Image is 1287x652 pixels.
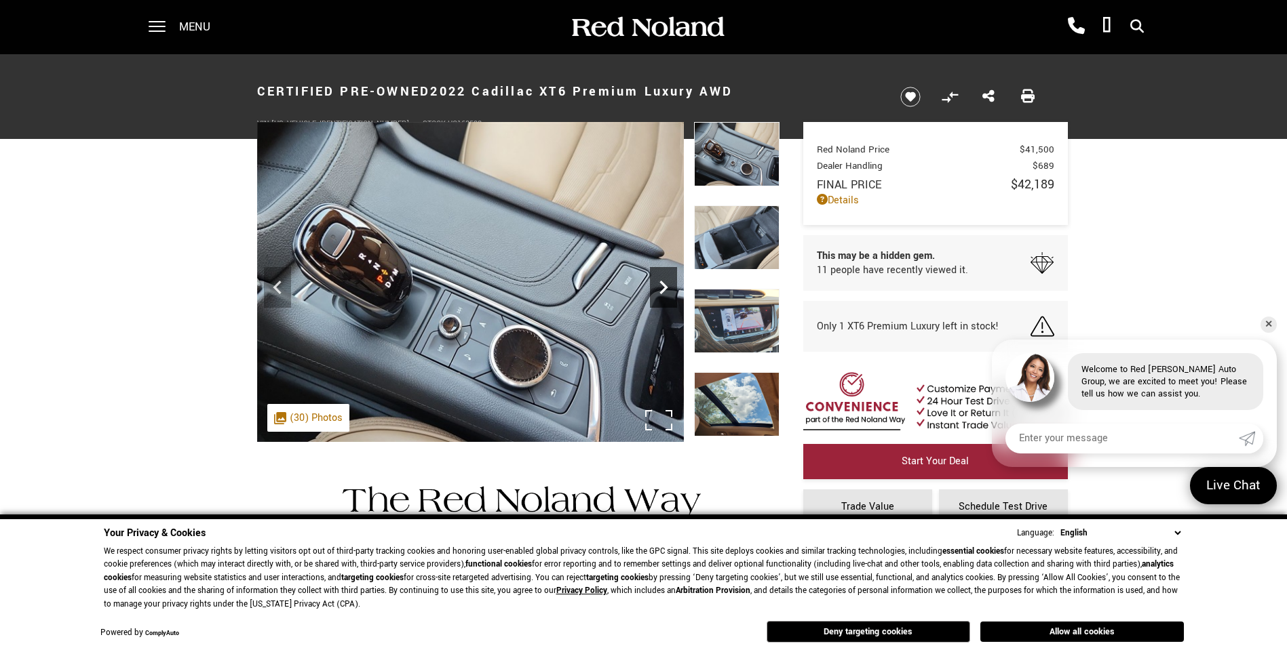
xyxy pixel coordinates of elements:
[1005,424,1239,453] input: Enter your message
[257,83,431,100] strong: Certified Pre-Owned
[1020,143,1054,156] span: $41,500
[676,585,750,596] strong: Arbitration Provision
[257,122,684,442] img: Certified Used 2022 Red Cadillac Premium Luxury image 18
[817,177,1011,192] span: Final Price
[448,119,482,129] span: UC168588
[694,372,780,436] img: Certified Used 2022 Red Cadillac Premium Luxury image 21
[267,404,349,432] div: (30) Photos
[1005,353,1054,402] img: Agent profile photo
[264,267,291,308] div: Previous
[341,572,404,584] strong: targeting cookies
[841,500,894,514] span: Trade Value
[939,489,1068,525] a: Schedule Test Drive
[694,205,780,270] img: Certified Used 2022 Red Cadillac Premium Luxury image 19
[1190,467,1277,504] a: Live Chat
[982,88,995,106] a: Share this Certified Pre-Owned 2022 Cadillac XT6 Premium Luxury AWD
[817,143,1020,156] span: Red Noland Price
[271,119,409,129] span: [US_VEHICLE_IDENTIFICATION_NUMBER]
[1239,424,1263,453] a: Submit
[1068,353,1263,410] div: Welcome to Red [PERSON_NAME] Auto Group, we are excited to meet you! Please tell us how we can as...
[257,64,878,119] h1: 2022 Cadillac XT6 Premium Luxury AWD
[104,545,1184,611] p: We respect consumer privacy rights by letting visitors opt out of third-party tracking cookies an...
[817,143,1054,156] a: Red Noland Price $41,500
[817,176,1054,193] a: Final Price $42,189
[694,289,780,353] img: Certified Used 2022 Red Cadillac Premium Luxury image 20
[1017,529,1054,537] div: Language:
[104,558,1174,584] strong: analytics cookies
[817,193,1054,207] a: Details
[803,444,1068,479] a: Start Your Deal
[817,159,1033,172] span: Dealer Handling
[104,526,206,540] span: Your Privacy & Cookies
[959,500,1048,514] span: Schedule Test Drive
[257,119,271,129] span: VIN:
[767,621,970,643] button: Deny targeting cookies
[1021,88,1035,106] a: Print this Certified Pre-Owned 2022 Cadillac XT6 Premium Luxury AWD
[569,16,725,39] img: Red Noland Auto Group
[817,159,1054,172] a: Dealer Handling $689
[694,122,780,186] img: Certified Used 2022 Red Cadillac Premium Luxury image 18
[1199,476,1267,495] span: Live Chat
[586,572,649,584] strong: targeting cookies
[1033,159,1054,172] span: $689
[556,585,607,596] a: Privacy Policy
[942,546,1004,557] strong: essential cookies
[817,263,968,277] span: 11 people have recently viewed it.
[980,622,1184,642] button: Allow all cookies
[145,629,179,638] a: ComplyAuto
[803,489,932,525] a: Trade Value
[896,86,925,108] button: Save vehicle
[423,119,448,129] span: Stock:
[465,558,532,570] strong: functional cookies
[650,267,677,308] div: Next
[817,249,968,263] span: This may be a hidden gem.
[1011,176,1054,193] span: $42,189
[940,87,960,107] button: Compare Vehicle
[1057,526,1184,540] select: Language Select
[902,454,969,468] span: Start Your Deal
[817,319,999,333] span: Only 1 XT6 Premium Luxury left in stock!
[100,629,179,638] div: Powered by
